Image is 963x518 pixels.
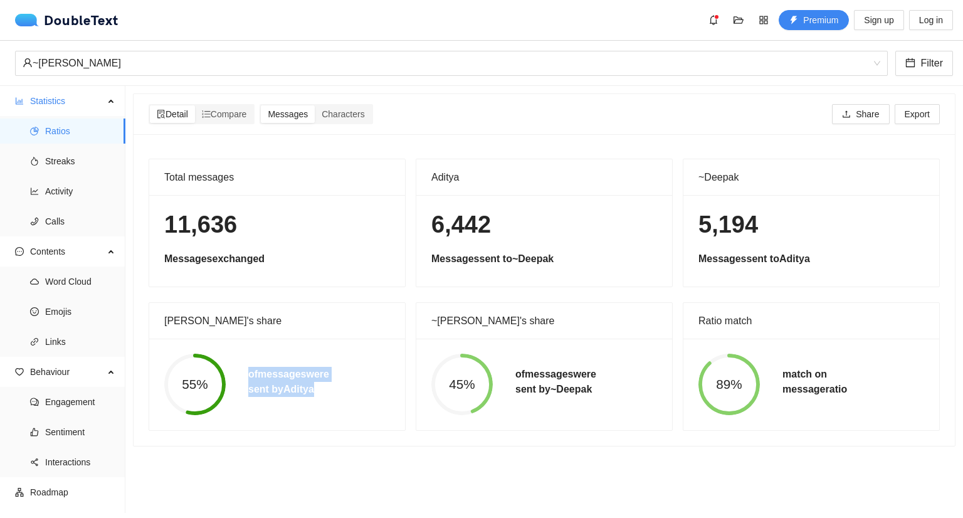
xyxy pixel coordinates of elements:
[30,359,104,384] span: Behaviour
[15,97,24,105] span: bar-chart
[23,58,33,68] span: user
[754,15,773,25] span: appstore
[15,488,24,497] span: apartment
[202,110,211,119] span: ordered-list
[864,13,893,27] span: Sign up
[30,428,39,436] span: like
[15,367,24,376] span: heart
[15,14,118,26] a: logoDoubleText
[30,187,39,196] span: line-chart
[832,104,889,124] button: uploadShare
[698,251,924,267] h5: Messages sent to Aditya
[157,109,188,119] span: Detail
[698,378,760,391] span: 89%
[779,10,849,30] button: thunderboltPremium
[164,378,226,391] span: 55%
[698,210,924,240] h1: 5,194
[45,389,115,415] span: Engagement
[30,398,39,406] span: comment
[30,88,104,114] span: Statistics
[30,277,39,286] span: cloud
[15,14,44,26] img: logo
[23,51,869,75] div: ~[PERSON_NAME]
[15,14,118,26] div: DoubleText
[431,378,493,391] span: 45%
[703,10,724,30] button: bell
[920,55,943,71] span: Filter
[854,10,903,30] button: Sign up
[45,269,115,294] span: Word Cloud
[164,303,390,339] div: [PERSON_NAME]'s share
[856,107,879,121] span: Share
[268,109,308,119] span: Messages
[248,367,329,397] h5: of messages were sent by Aditya
[15,247,24,256] span: message
[431,251,657,267] h5: Messages sent to ~Deepak
[45,149,115,174] span: Streaks
[45,420,115,445] span: Sentiment
[30,217,39,226] span: phone
[431,159,657,195] div: Aditya
[23,51,880,75] span: ~Deepak Bhatter
[729,15,748,25] span: folder-open
[30,337,39,346] span: link
[842,110,851,120] span: upload
[164,210,390,240] h1: 11,636
[45,299,115,324] span: Emojis
[322,109,364,119] span: Characters
[202,109,247,119] span: Compare
[164,251,390,267] h5: Messages exchanged
[45,329,115,354] span: Links
[782,367,847,397] h5: match on message ratio
[905,58,915,70] span: calendar
[45,209,115,234] span: Calls
[754,10,774,30] button: appstore
[30,127,39,135] span: pie-chart
[45,450,115,475] span: Interactions
[431,210,657,240] h1: 6,442
[30,458,39,467] span: share-alt
[30,157,39,166] span: fire
[905,107,930,121] span: Export
[895,51,953,76] button: calendarFilter
[698,303,924,339] div: Ratio match
[704,15,723,25] span: bell
[729,10,749,30] button: folder-open
[157,110,166,119] span: file-search
[30,307,39,316] span: smile
[45,179,115,204] span: Activity
[895,104,940,124] button: Export
[431,303,657,339] div: ~[PERSON_NAME]'s share
[803,13,838,27] span: Premium
[919,13,943,27] span: Log in
[909,10,953,30] button: Log in
[789,16,798,26] span: thunderbolt
[698,159,924,195] div: ~Deepak
[30,480,115,505] span: Roadmap
[164,159,390,195] div: Total messages
[45,119,115,144] span: Ratios
[30,239,104,264] span: Contents
[515,367,596,397] h5: of messages were sent by ~Deepak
